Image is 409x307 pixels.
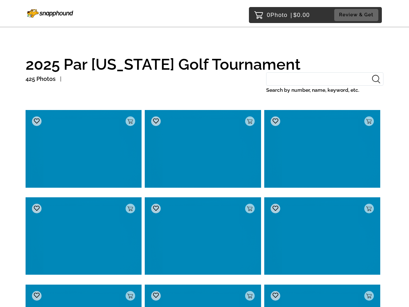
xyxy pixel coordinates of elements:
[264,197,380,275] img: null_blue.6d0957a7.png
[145,197,261,275] img: null_blue.6d0957a7.png
[26,197,142,275] img: null_blue.6d0957a7.png
[290,12,292,18] span: |
[266,86,383,95] label: Search by number, name, keyword, etc.
[27,9,73,18] img: Snapphound Logo
[270,10,288,20] span: Photo
[26,56,383,72] h1: 2025 Par [US_STATE] Golf Tournament
[334,9,378,21] button: Review & Get
[26,110,142,187] img: null_blue.6d0957a7.png
[264,110,380,187] img: null_blue.6d0957a7.png
[334,9,380,21] a: Review & Get
[26,74,56,84] p: 425 Photos
[145,110,261,187] img: null_blue.6d0957a7.png
[267,10,310,20] p: 0 $0.00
